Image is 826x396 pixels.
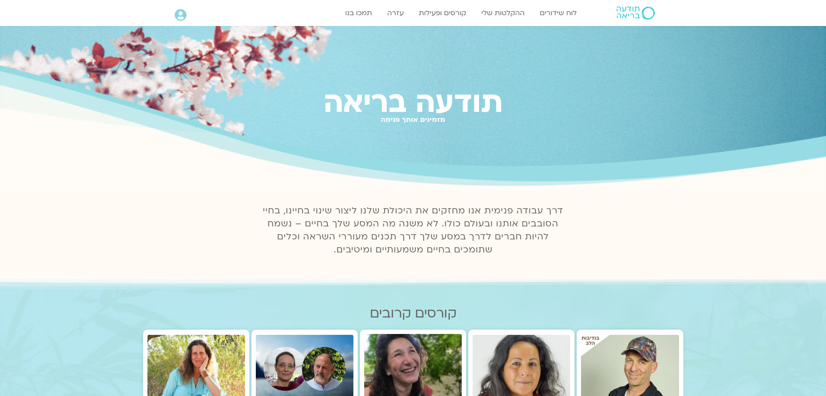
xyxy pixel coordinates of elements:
[258,204,568,256] p: דרך עבודה פנימית אנו מחזקים את היכולת שלנו ליצור שינוי בחיינו, בחיי הסובבים אותנו ובעולם כולו. לא...
[535,5,581,21] a: לוח שידורים
[143,306,683,321] h2: קורסים קרובים
[415,5,470,21] a: קורסים ופעילות
[383,5,408,21] a: עזרה
[477,5,529,21] a: ההקלטות שלי
[341,5,376,21] a: תמכו בנו
[617,7,655,20] img: תודעה בריאה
